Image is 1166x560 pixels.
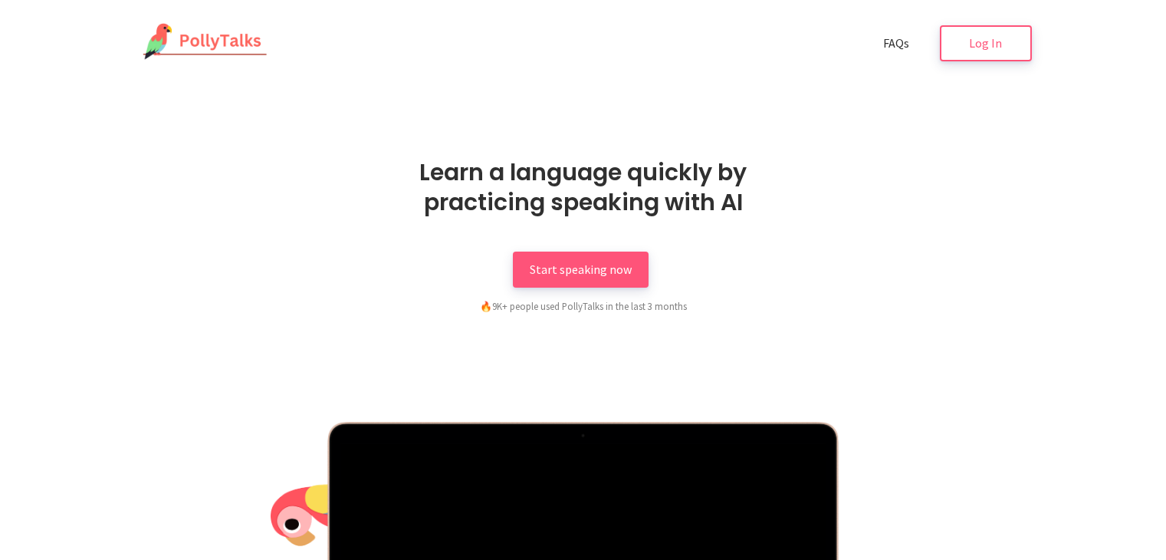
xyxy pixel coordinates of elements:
a: FAQs [866,25,926,61]
img: PollyTalks Logo [135,23,268,61]
span: fire [480,300,492,312]
h1: Learn a language quickly by practicing speaking with AI [373,157,794,217]
a: Log In [940,25,1032,61]
span: FAQs [883,35,909,51]
a: Start speaking now [513,252,649,288]
span: Log In [969,35,1002,51]
div: 9K+ people used PollyTalks in the last 3 months [399,298,767,314]
span: Start speaking now [530,262,632,277]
